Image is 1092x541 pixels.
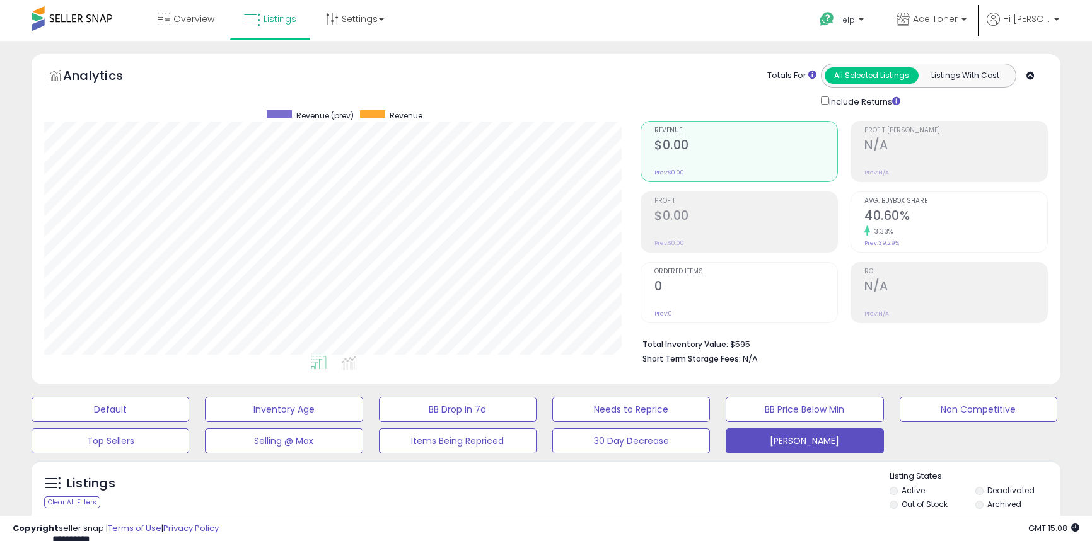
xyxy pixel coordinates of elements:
button: BB Price Below Min [726,397,883,422]
button: Needs to Reprice [552,397,710,422]
b: Short Term Storage Fees: [642,353,741,364]
button: BB Drop in 7d [379,397,537,422]
span: Revenue (prev) [296,110,354,121]
div: Totals For [767,70,816,82]
h2: $0.00 [654,138,837,155]
span: Help [838,14,855,25]
span: Ace Toner [913,13,958,25]
button: Non Competitive [900,397,1057,422]
li: $595 [642,336,1038,351]
a: Terms of Use [108,522,161,534]
span: Hi [PERSON_NAME] [1003,13,1050,25]
label: Active [902,485,925,496]
span: Profit [PERSON_NAME] [864,127,1047,134]
h2: 40.60% [864,208,1047,225]
span: Revenue [390,110,422,121]
button: Items Being Repriced [379,428,537,453]
span: Profit [654,198,837,205]
i: Get Help [819,11,835,27]
a: Privacy Policy [163,522,219,534]
span: Overview [173,13,214,25]
a: Hi [PERSON_NAME] [987,13,1059,41]
button: Listings With Cost [918,67,1012,84]
div: Clear All Filters [44,496,100,508]
div: seller snap | | [13,523,219,535]
p: Listing States: [890,470,1060,482]
small: Prev: N/A [864,169,889,176]
h2: N/A [864,279,1047,296]
h2: 0 [654,279,837,296]
small: Prev: $0.00 [654,169,684,176]
h5: Listings [67,475,115,493]
span: ROI [864,268,1047,275]
h2: $0.00 [654,208,837,225]
div: Include Returns [811,94,915,108]
h2: N/A [864,138,1047,155]
small: Prev: $0.00 [654,239,684,247]
button: All Selected Listings [825,67,919,84]
small: Prev: N/A [864,310,889,317]
label: Deactivated [987,485,1035,496]
label: Out of Stock [902,499,948,510]
button: Inventory Age [205,397,363,422]
button: [PERSON_NAME] [726,428,883,453]
button: Top Sellers [32,428,189,453]
a: Help [810,2,876,41]
button: 30 Day Decrease [552,428,710,453]
span: Listings [264,13,296,25]
small: Prev: 39.29% [864,239,899,247]
b: Total Inventory Value: [642,339,728,350]
h5: Analytics [63,67,148,88]
button: Default [32,397,189,422]
label: Archived [987,499,1021,510]
button: Selling @ Max [205,428,363,453]
small: Prev: 0 [654,310,672,317]
span: 2025-08-15 15:08 GMT [1028,522,1079,534]
span: Avg. Buybox Share [864,198,1047,205]
small: 3.33% [870,227,893,236]
span: Revenue [654,127,837,134]
strong: Copyright [13,522,59,534]
span: Ordered Items [654,268,837,275]
span: N/A [743,353,758,365]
